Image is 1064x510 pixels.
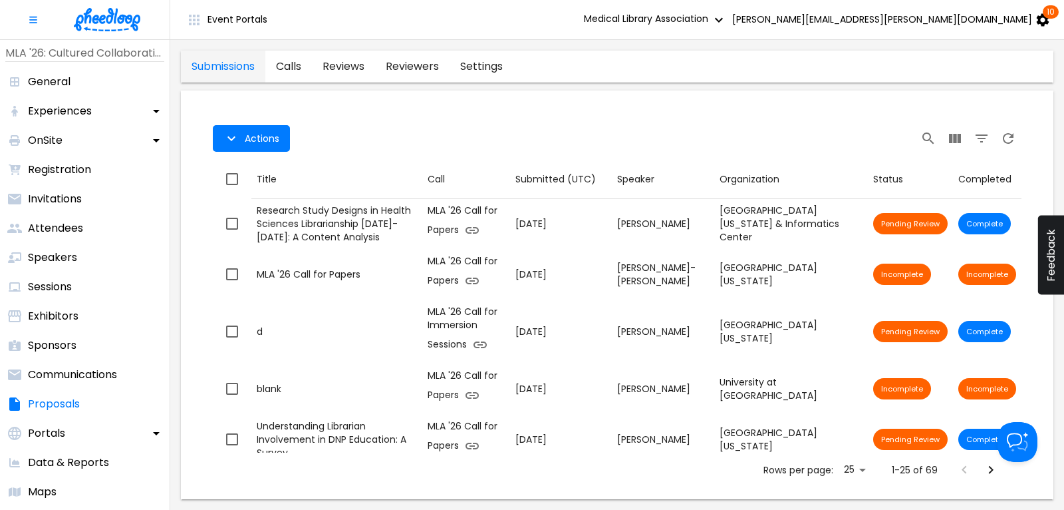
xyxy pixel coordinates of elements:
[873,264,931,285] div: Proposal submission has not been completed
[892,463,938,477] p: 1-25 of 69
[428,369,504,409] div: MLA '26 Call for Papers
[873,213,948,234] div: Proposal is pending review
[28,308,78,324] p: Exhibitors
[873,171,948,187] div: Status
[28,484,57,500] p: Maps
[1045,229,1057,282] span: Feedback
[510,167,601,192] button: Sort
[958,326,1011,337] span: Complete
[257,204,417,244] div: Research Study Designs in Health Sciences Librarianship [DATE]-[DATE]: A Content Analysis
[312,51,375,83] a: proposals-tab-reviews
[28,250,77,266] p: Speakers
[958,434,1011,445] span: Complete
[74,8,140,31] img: logo
[839,460,870,479] div: 25
[28,279,72,295] p: Sessions
[958,171,1016,187] div: Completed
[995,130,1021,145] span: Refresh Page
[450,51,513,83] a: proposals-tab-settings
[617,433,710,446] div: [PERSON_NAME]
[28,162,91,178] p: Registration
[28,74,70,90] p: General
[720,204,863,244] div: [GEOGRAPHIC_DATA][US_STATE] & Informatics Center
[873,383,931,394] span: Incomplete
[873,429,948,450] div: Proposal is pending review
[942,125,968,152] button: View Columns
[720,376,863,402] div: University at [GEOGRAPHIC_DATA]
[958,269,1016,280] span: Incomplete
[428,419,504,459] div: MLA '26 Call for Papers
[213,125,290,152] button: Actions
[515,382,606,396] p: [DATE]
[714,167,785,192] button: Sort
[997,422,1037,462] iframe: Help Scout Beacon - Open
[28,455,109,471] p: Data & Reports
[213,117,1021,160] div: Table Toolbar
[581,7,730,33] button: Medical Library Association
[958,429,1011,450] div: Submission is complete
[958,218,1011,229] span: Complete
[873,218,948,229] span: Pending Review
[978,457,1004,483] button: Next Page
[968,125,995,152] button: Filter Table
[265,51,312,83] a: proposals-tab-calls
[958,213,1011,234] div: Submission is complete
[245,133,279,144] span: Actions
[915,125,942,152] button: Search
[257,268,417,281] div: MLA '26 Call for Papers
[873,269,931,280] span: Incomplete
[257,382,417,395] div: blank
[873,378,931,399] div: Proposal submission has not been completed
[428,171,504,187] div: Call
[515,171,596,188] div: Submitted (UTC)
[428,305,504,358] div: MLA '26 Call for Immersion Sessions
[995,125,1021,152] button: Refresh Page
[958,378,1016,399] div: Submission is incomplete
[515,325,606,339] p: [DATE]
[257,171,417,187] div: Title
[28,191,82,207] p: Invitations
[958,383,1016,394] span: Incomplete
[207,14,267,25] span: Event Portals
[720,426,863,453] div: [GEOGRAPHIC_DATA][US_STATE]
[873,326,948,337] span: Pending Review
[515,217,606,231] p: [DATE]
[732,14,1032,25] span: [PERSON_NAME][EMAIL_ADDRESS][PERSON_NAME][DOMAIN_NAME]
[428,254,504,294] div: MLA '26 Call for Papers
[584,12,727,25] span: Medical Library Association
[617,325,710,338] div: [PERSON_NAME]
[515,433,606,447] p: [DATE]
[5,45,164,61] p: MLA '26: Cultured Collaborations
[958,264,1016,285] div: Submission is incomplete
[730,7,1053,33] button: [PERSON_NAME][EMAIL_ADDRESS][PERSON_NAME][DOMAIN_NAME] 10
[515,268,606,282] p: [DATE]
[873,321,948,342] div: Proposal is pending review
[763,463,833,477] p: Rows per page:
[617,382,710,395] div: [PERSON_NAME]
[958,321,1011,342] div: Submission is complete
[428,204,504,244] div: MLA '26 Call for Papers
[257,419,417,459] div: Understanding Librarian Involvement in DNP Education: A Survey
[873,434,948,445] span: Pending Review
[181,51,513,83] div: proposals tabs
[375,51,450,83] a: proposals-tab-reviewers
[617,217,710,230] div: [PERSON_NAME]
[617,171,710,187] div: Speaker
[176,7,278,33] button: Event Portals
[720,171,779,188] div: Organization
[617,261,710,288] div: [PERSON_NAME]-[PERSON_NAME]
[28,132,63,148] p: OnSite
[720,261,863,288] div: [GEOGRAPHIC_DATA][US_STATE]
[257,325,417,338] div: d
[28,367,117,383] p: Communications
[28,338,76,354] p: Sponsors
[28,103,92,119] p: Experiences
[28,425,65,441] p: Portals
[28,396,80,412] p: Proposals
[1043,5,1059,19] span: 10
[181,51,265,83] a: proposals-tab-submissions
[720,318,863,345] div: [GEOGRAPHIC_DATA][US_STATE]
[28,220,83,236] p: Attendees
